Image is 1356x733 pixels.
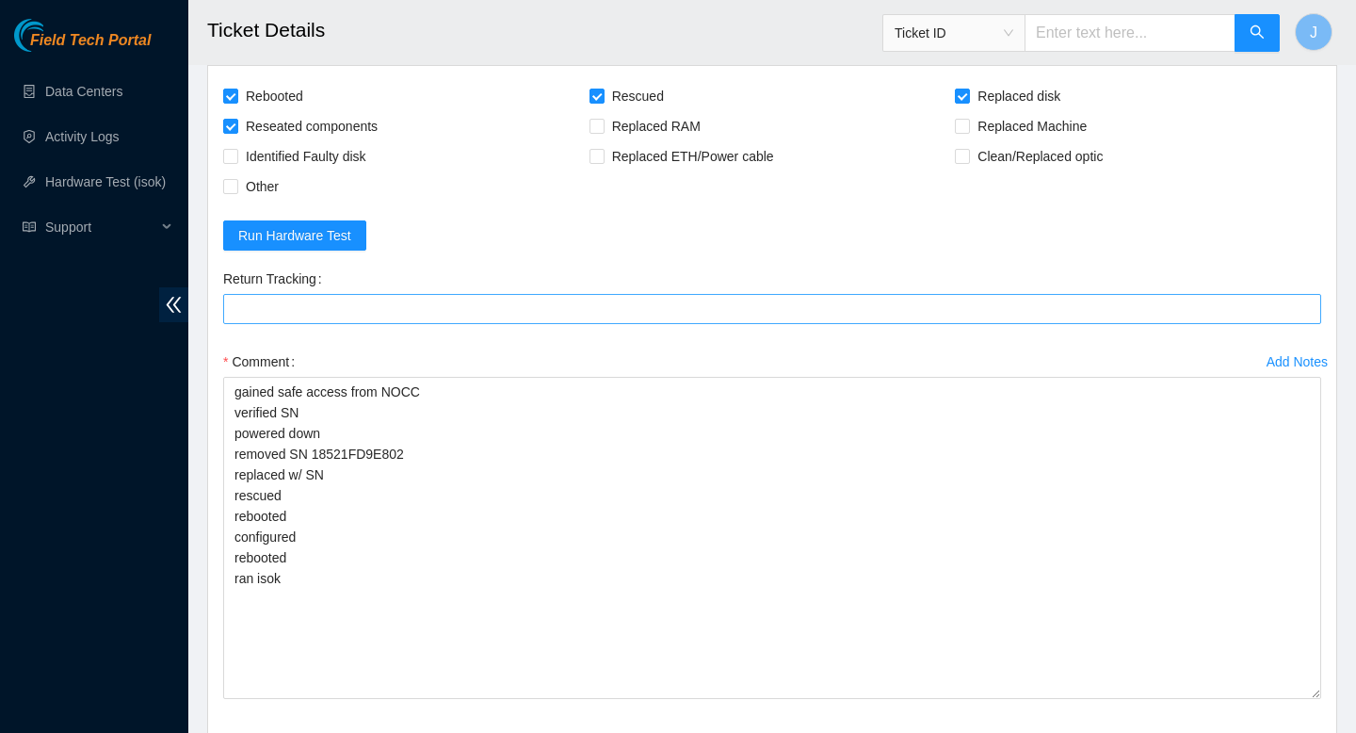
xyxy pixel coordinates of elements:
[238,141,374,171] span: Identified Faulty disk
[238,171,286,202] span: Other
[1250,24,1265,42] span: search
[238,111,385,141] span: Reseated components
[14,34,151,58] a: Akamai TechnologiesField Tech Portal
[1310,21,1317,44] span: J
[223,347,302,377] label: Comment
[605,81,671,111] span: Rescued
[1025,14,1235,52] input: Enter text here...
[45,174,166,189] a: Hardware Test (isok)
[14,19,95,52] img: Akamai Technologies
[223,264,330,294] label: Return Tracking
[970,81,1068,111] span: Replaced disk
[159,287,188,322] span: double-left
[238,81,311,111] span: Rebooted
[45,208,156,246] span: Support
[238,225,351,246] span: Run Hardware Test
[970,141,1110,171] span: Clean/Replaced optic
[1267,355,1328,368] div: Add Notes
[223,377,1321,699] textarea: Comment
[895,19,1013,47] span: Ticket ID
[1266,347,1329,377] button: Add Notes
[605,111,708,141] span: Replaced RAM
[1295,13,1332,51] button: J
[605,141,782,171] span: Replaced ETH/Power cable
[23,220,36,234] span: read
[223,220,366,251] button: Run Hardware Test
[45,129,120,144] a: Activity Logs
[223,294,1321,324] input: Return Tracking
[1235,14,1280,52] button: search
[970,111,1094,141] span: Replaced Machine
[45,84,122,99] a: Data Centers
[30,32,151,50] span: Field Tech Portal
